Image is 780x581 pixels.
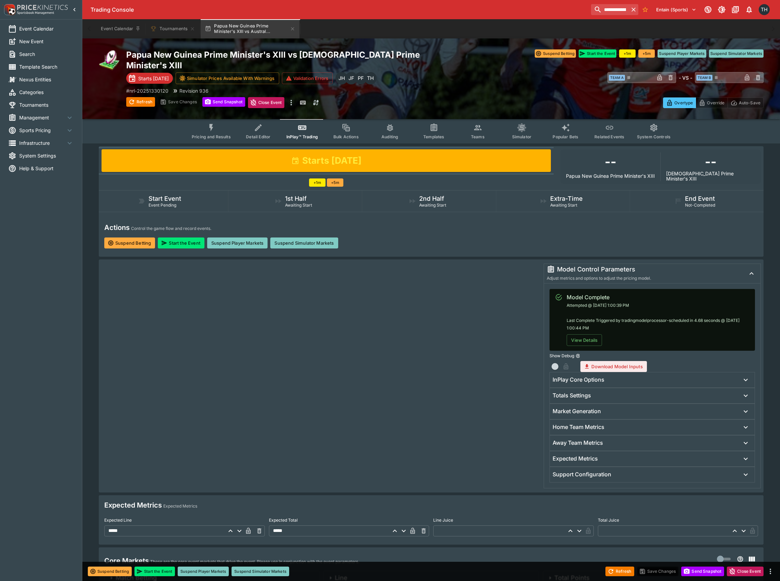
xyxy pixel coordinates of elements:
h5: Extra-Time [550,195,583,202]
h6: Market Generation [553,408,601,415]
div: Model Control Parameters [547,265,740,274]
input: search [591,4,629,15]
button: Close Event [727,567,764,576]
p: Copy To Clipboard [126,87,168,94]
h6: Home Team Metrics [553,423,604,431]
span: Help & Support [19,165,74,172]
h5: End Event [685,195,715,202]
button: Close Event [248,97,285,108]
img: PriceKinetics Logo [2,3,16,16]
button: more [766,567,775,576]
label: Line Juice [433,515,594,525]
span: Template Search [19,63,74,70]
span: Awaiting Start [285,202,312,208]
span: Event Pending [149,202,176,208]
button: Notifications [743,3,755,16]
span: Simulator [512,134,531,139]
button: +1m [619,49,636,58]
button: Suspend Betting [88,567,132,576]
h4: Expected Metrics [104,501,162,510]
button: No Bookmarks [640,4,651,15]
label: Total Juice [598,515,758,525]
button: Suspend Betting [104,237,155,248]
button: Start the Event [134,567,175,576]
p: These are the core event markets that drive the event. Please use in conjunction with the event p... [150,558,359,565]
button: Todd Henderson [757,2,772,17]
button: Refresh [605,567,634,576]
button: Select Tenant [652,4,700,15]
button: Validation Errors [282,72,333,84]
button: Auto-Save [728,97,764,108]
label: Expected Line [104,515,265,525]
h6: - VS - [679,74,692,81]
button: Start the Event [158,237,204,248]
h6: Expected Metrics [553,455,598,462]
h6: Away Team Metrics [553,439,603,446]
button: Start the Event [579,49,616,58]
p: Starts [DATE] [138,75,169,82]
h6: Totals Settings [553,392,591,399]
div: Start From [663,97,764,108]
h5: 1st Half [285,195,307,202]
h1: -- [705,152,717,171]
button: Event Calendar [97,19,145,38]
button: Send Snapshot [681,567,724,576]
span: Auditing [381,134,398,139]
button: Documentation [729,3,742,16]
button: View Details [567,334,602,346]
span: Nexus Entities [19,76,74,83]
span: Detail Editor [246,134,270,139]
h2: Copy To Clipboard [126,49,445,71]
img: rugby_league.png [99,49,121,71]
button: +5m [638,49,655,58]
p: [DEMOGRAPHIC_DATA] Prime Minister's XIII [666,171,755,182]
span: Pricing and Results [192,134,231,139]
span: Bulk Actions [333,134,359,139]
h6: InPlay Core Options [553,376,604,383]
button: Simulator Prices Available With Warnings [176,72,279,84]
span: Popular Bets [553,134,578,139]
button: Suspend Simulator Markets [709,49,764,58]
button: Send Snapshot [202,97,245,107]
button: Overtype [663,97,696,108]
span: Templates [423,134,444,139]
span: Attempted @ [DATE] 1:00:39 PM Last Complete Triggered by tradingmodelprocessor-scheduled in 4.68 ... [567,303,740,330]
span: InPlay™ Trading [286,134,318,139]
p: Overtype [674,99,693,106]
p: Override [707,99,724,106]
h5: Start Event [149,195,181,202]
button: Connected to PK [702,3,714,16]
img: Sportsbook Management [17,11,54,14]
button: Refresh [126,97,155,107]
span: Not-Completed [685,202,715,208]
span: Tournaments [19,101,74,108]
p: Show Debug [549,353,574,359]
button: Override [696,97,728,108]
p: Control the game flow and record events. [131,225,211,232]
h6: Support Configuration [553,471,611,478]
div: Todd Henderson [759,4,770,15]
img: PriceKinetics [17,5,68,10]
span: Event Calendar [19,25,74,32]
span: Infrastructure [19,139,66,147]
h5: 2nd Half [419,195,444,202]
span: System Settings [19,152,74,159]
p: Papua New Guinea Prime Minister's XIII [566,173,655,178]
p: Expected Metrics [163,503,197,510]
div: Trading Console [91,6,588,13]
button: Suspend Simulator Markets [270,237,338,248]
button: Show Debug [576,353,580,358]
button: Suspend Betting [535,49,576,58]
span: Adjust metrics and options to adjust the pricing model. [547,276,651,281]
button: Suspend Player Markets [658,49,706,58]
div: Todd Henderson [364,72,377,84]
span: Team A [609,75,625,81]
div: Jiahao Hao [335,72,348,84]
span: New Event [19,38,74,45]
button: Suspend Player Markets [178,567,229,576]
span: System Controls [637,134,671,139]
button: Tournaments [146,19,199,38]
h4: Actions [104,223,130,232]
span: Awaiting Start [550,202,577,208]
div: Model Complete [567,293,749,301]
